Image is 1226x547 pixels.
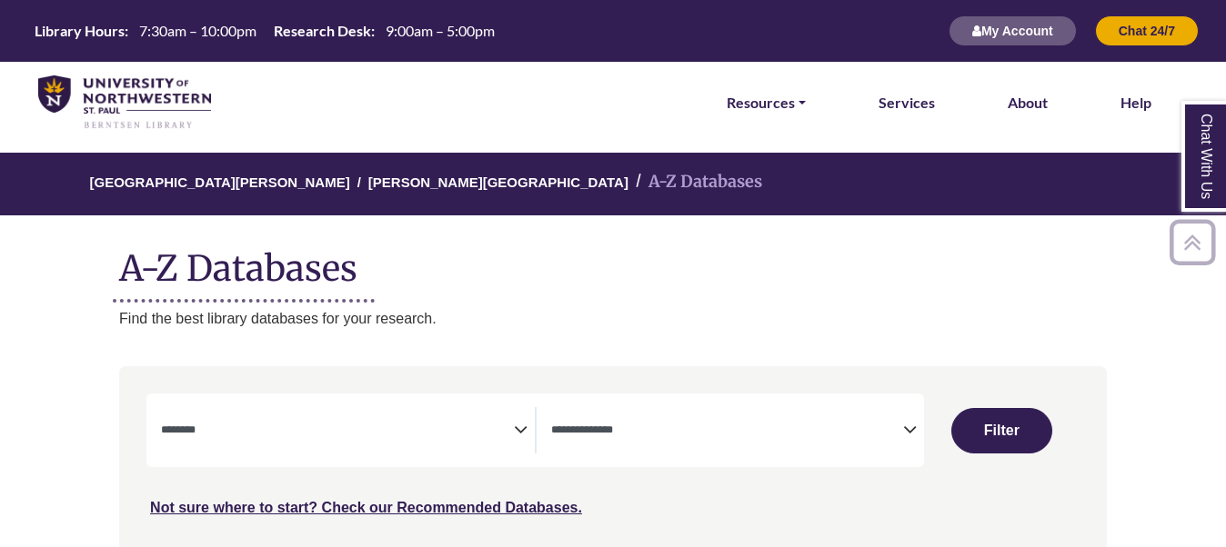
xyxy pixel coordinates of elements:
table: Hours Today [27,21,502,38]
span: 7:30am – 10:00pm [139,22,256,39]
button: Chat 24/7 [1095,15,1199,46]
a: Resources [727,91,806,114]
img: library_home [38,75,211,130]
a: [GEOGRAPHIC_DATA][PERSON_NAME] [90,172,350,190]
a: [PERSON_NAME][GEOGRAPHIC_DATA] [368,172,628,190]
a: Services [879,91,935,114]
a: Not sure where to start? Check our Recommended Databases. [150,500,582,515]
a: Hours Today [27,21,502,42]
textarea: Search [161,424,513,439]
button: My Account [949,15,1077,46]
p: Find the best library databases for your research. [119,307,1107,331]
th: Research Desk: [266,21,376,40]
a: My Account [949,23,1077,38]
a: Chat 24/7 [1095,23,1199,38]
nav: breadcrumb [119,153,1107,215]
span: 9:00am – 5:00pm [386,22,495,39]
a: Back to Top [1163,230,1221,254]
a: Help [1120,91,1151,114]
th: Library Hours: [27,21,129,40]
li: A-Z Databases [628,169,762,195]
h1: A-Z Databases [119,234,1107,289]
textarea: Search [551,424,903,439]
button: Submit for Search Results [951,408,1051,453]
a: About [1008,91,1048,114]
